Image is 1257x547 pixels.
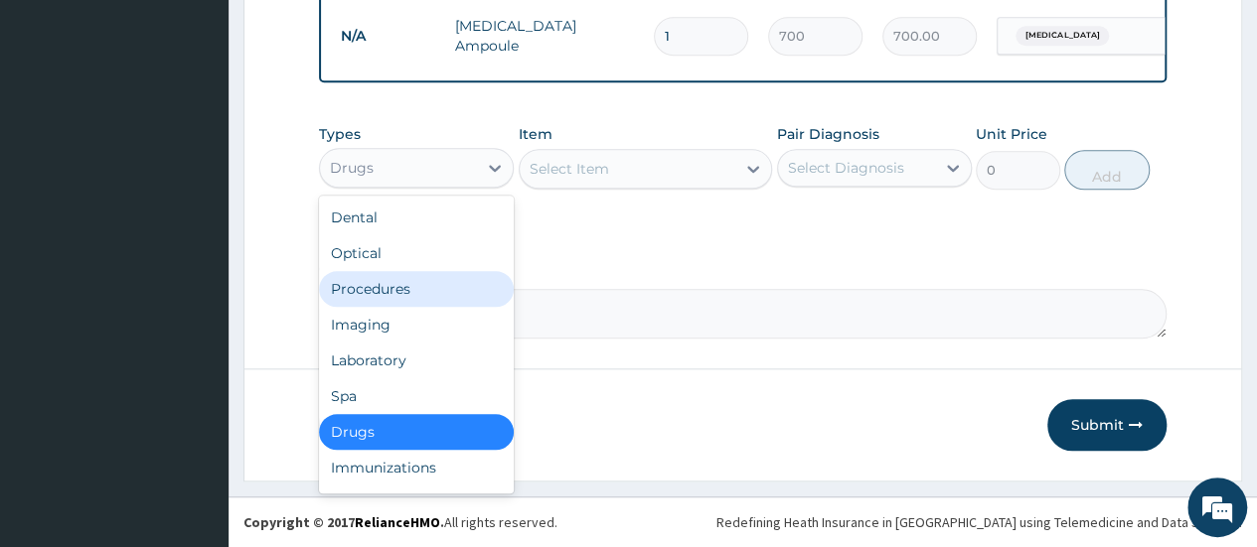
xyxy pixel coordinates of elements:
label: Comment [319,261,1167,278]
span: [MEDICAL_DATA] [1016,26,1109,46]
strong: Copyright © 2017 . [243,513,444,531]
div: Select Diagnosis [788,158,904,178]
div: Redefining Heath Insurance in [GEOGRAPHIC_DATA] using Telemedicine and Data Science! [716,512,1242,532]
span: We're online! [115,153,274,353]
div: Drugs [330,158,374,178]
td: N/A [331,18,445,55]
div: Procedures [319,271,514,307]
a: RelianceHMO [355,513,440,531]
div: Dental [319,200,514,235]
label: Types [319,126,361,143]
label: Unit Price [976,124,1047,144]
div: Select Item [530,159,609,179]
label: Item [519,124,552,144]
button: Submit [1047,399,1167,451]
div: Laboratory [319,342,514,378]
td: [MEDICAL_DATA] Ampoule [445,6,644,66]
footer: All rights reserved. [229,496,1257,547]
div: Optical [319,235,514,271]
div: Spa [319,378,514,414]
label: Pair Diagnosis [777,124,879,144]
div: Immunizations [319,450,514,485]
div: Chat with us now [103,111,334,137]
textarea: Type your message and hit 'Enter' [10,348,379,418]
div: Minimize live chat window [326,10,374,58]
button: Add [1064,150,1149,190]
div: Others [319,485,514,521]
img: d_794563401_company_1708531726252_794563401 [37,99,80,149]
div: Drugs [319,414,514,450]
div: Imaging [319,307,514,342]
